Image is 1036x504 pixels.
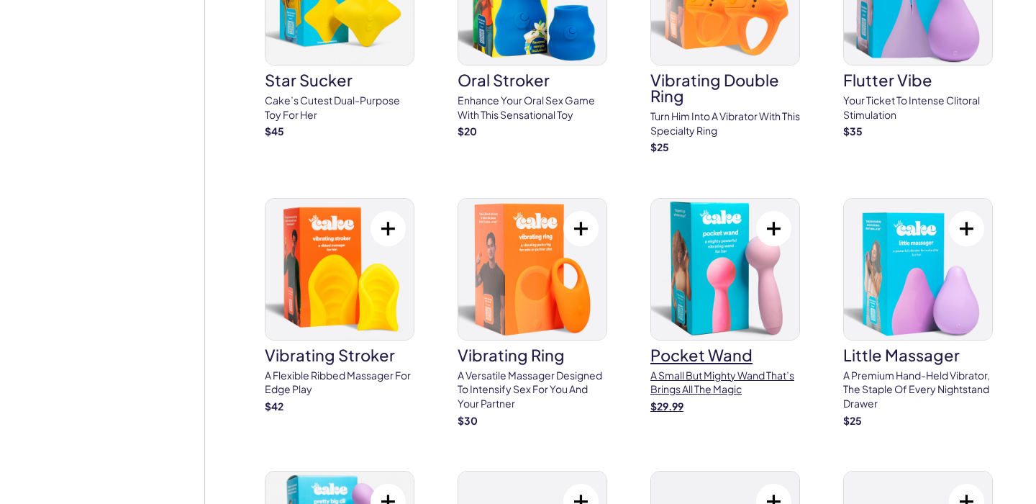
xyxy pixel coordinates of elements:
strong: $ 25 [650,140,669,153]
img: pocket wand [651,199,799,340]
a: little massagerlittle massagerA premium hand-held vibrator, the staple of every nightstand drawer$25 [843,198,993,428]
p: A flexible ribbed massager for Edge play [265,369,414,397]
a: vibrating ringvibrating ringA versatile massager designed to Intensify sex for you and your partn... [458,198,607,428]
strong: $ 30 [458,414,478,427]
p: A versatile massager designed to Intensify sex for you and your partner [458,369,607,411]
h3: vibrating double ring [650,72,800,104]
h3: oral stroker [458,72,607,88]
img: vibrating stroker [265,199,414,340]
img: vibrating ring [458,199,606,340]
strong: $ 20 [458,125,477,138]
p: A premium hand-held vibrator, the staple of every nightstand drawer [843,369,993,411]
p: Enhance your oral sex game with this sensational toy [458,94,607,122]
strong: $ 42 [265,400,283,413]
h3: pocket wand [650,347,800,363]
strong: $ 35 [843,125,863,138]
h3: flutter vibe [843,72,993,88]
h3: vibrating stroker [265,347,414,363]
img: little massager [844,199,992,340]
h3: vibrating ring [458,347,607,363]
strong: $ 25 [843,414,862,427]
strong: $ 45 [265,125,284,138]
p: A small but mighty wand that’s brings all the magic [650,369,800,397]
a: pocket wandpocket wandA small but mighty wand that’s brings all the magic$29.99 [650,198,800,414]
h3: star sucker [265,72,414,88]
p: Your ticket to intense clitoral stimulation [843,94,993,122]
a: vibrating strokervibrating strokerA flexible ribbed massager for Edge play$42 [265,198,414,414]
p: Cake’s cutest dual-purpose toy for her [265,94,414,122]
h3: little massager [843,347,993,363]
p: Turn him into a vibrator with this specialty ring [650,109,800,138]
strong: $ 29.99 [650,400,683,413]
